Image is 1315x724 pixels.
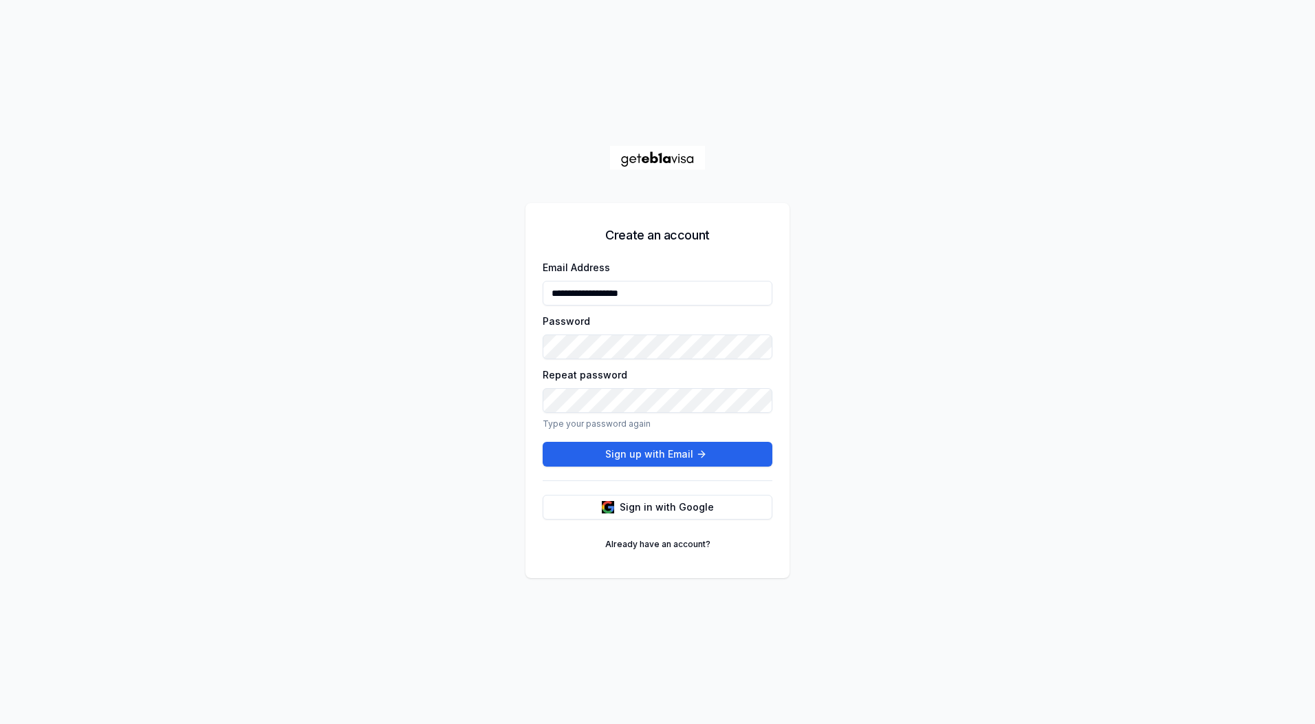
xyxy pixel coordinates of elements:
img: google logo [602,501,614,513]
a: Home Page [609,146,706,170]
p: Type your password again [543,418,772,435]
button: Sign up with Email [543,442,772,467]
a: Already have an account? [597,533,719,555]
h5: Create an account [605,226,709,245]
label: Password [543,315,590,327]
button: Sign in with Google [543,495,772,520]
img: geteb1avisa logo [609,146,706,170]
label: Email Address [543,262,610,273]
span: Sign in with Google [620,500,714,514]
label: Repeat password [543,369,627,381]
